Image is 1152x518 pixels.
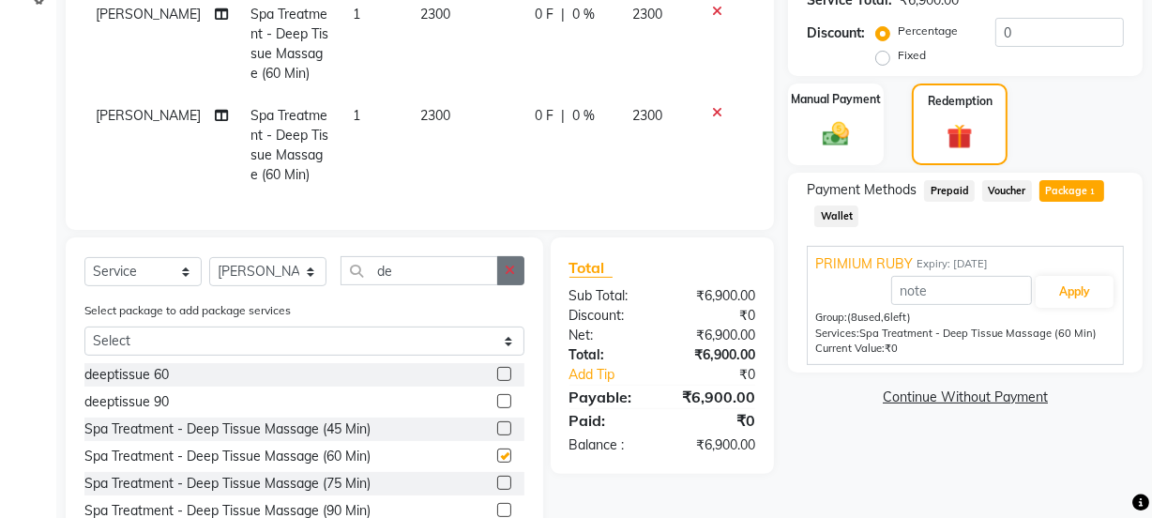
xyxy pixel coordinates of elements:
label: Manual Payment [791,91,881,108]
div: ₹6,900.00 [662,345,769,365]
span: PRIMIUM RUBY [815,254,913,274]
span: Services: [815,327,859,340]
span: Spa Treatment - Deep Tissue Massage (60 Min) [250,6,328,82]
span: Wallet [814,206,858,227]
div: Sub Total: [555,286,662,306]
input: Search or Scan [341,256,498,285]
div: ₹6,900.00 [662,286,769,306]
span: Spa Treatment - Deep Tissue Massage (60 Min) [250,107,328,183]
span: ₹0 [885,342,898,355]
span: Expiry: [DATE] [917,256,988,272]
input: note [891,276,1032,305]
div: Spa Treatment - Deep Tissue Massage (75 Min) [84,474,371,494]
span: 0 F [535,5,553,24]
span: 1 [353,6,360,23]
img: _cash.svg [814,119,857,150]
div: deeptissue 60 [84,365,169,385]
div: ₹0 [662,306,769,326]
span: 1 [353,107,360,124]
div: ₹6,900.00 [662,386,769,408]
span: 0 % [572,106,595,126]
label: Redemption [928,93,993,110]
span: 0 F [535,106,553,126]
div: Balance : [555,435,662,455]
span: used, left) [847,311,911,324]
button: Apply [1036,276,1114,308]
div: ₹0 [662,409,769,432]
div: Discount: [555,306,662,326]
span: Group: [815,311,847,324]
div: ₹6,900.00 [662,435,769,455]
span: 6 [884,311,890,324]
div: Paid: [555,409,662,432]
div: Spa Treatment - Deep Tissue Massage (45 Min) [84,419,371,439]
span: Spa Treatment - Deep Tissue Massage (60 Min) [859,327,1097,340]
span: | [561,106,565,126]
div: Payable: [555,386,662,408]
span: Package [1039,180,1104,202]
span: 0 % [572,5,595,24]
label: Percentage [898,23,958,39]
span: Payment Methods [807,180,917,200]
div: Total: [555,345,662,365]
span: [PERSON_NAME] [96,107,201,124]
div: Net: [555,326,662,345]
div: Spa Treatment - Deep Tissue Massage (60 Min) [84,447,371,466]
span: 2300 [420,107,450,124]
a: Continue Without Payment [792,388,1139,407]
span: 2300 [632,107,662,124]
span: (8 [847,311,857,324]
div: Discount: [807,23,865,43]
label: Fixed [898,47,926,64]
div: ₹0 [680,365,769,385]
img: _gift.svg [939,121,979,152]
div: ₹6,900.00 [662,326,769,345]
label: Select package to add package services [84,302,291,319]
span: [PERSON_NAME] [96,6,201,23]
span: Prepaid [924,180,975,202]
span: Current Value: [815,342,885,355]
a: Add Tip [555,365,680,385]
span: | [561,5,565,24]
span: 1 [1087,187,1098,198]
span: Total [569,258,613,278]
div: deeptissue 90 [84,392,169,412]
span: 2300 [420,6,450,23]
span: Voucher [982,180,1032,202]
span: 2300 [632,6,662,23]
